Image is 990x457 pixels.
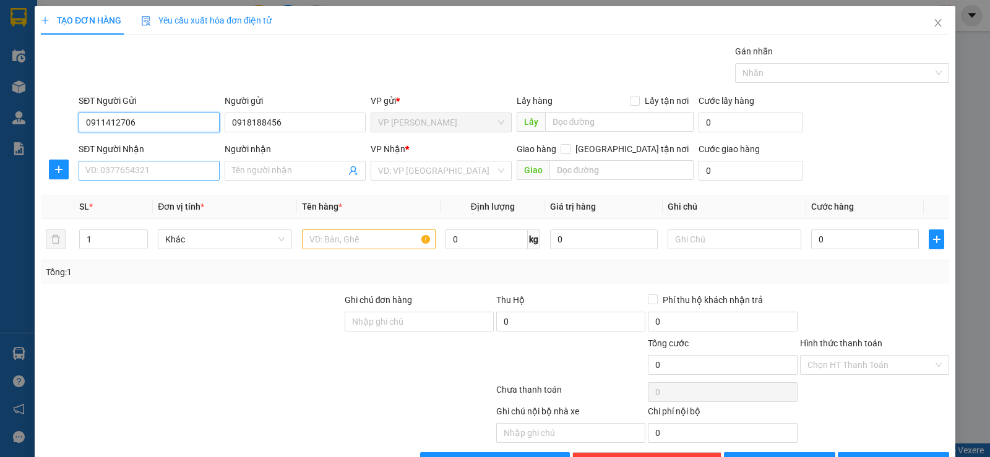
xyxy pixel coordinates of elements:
button: plus [929,229,944,249]
span: Cước hàng [811,202,854,211]
span: VP Hà Huy Tập [378,113,504,132]
span: SL [79,202,89,211]
input: Nhập ghi chú [496,423,645,443]
span: Tên hàng [302,202,342,211]
label: Hình thức thanh toán [800,338,882,348]
span: plus [49,164,68,174]
div: VP gửi [371,94,512,108]
span: Lấy tận nơi [640,94,694,108]
span: plus [929,234,944,244]
label: Gán nhãn [735,46,773,56]
div: Tổng: 1 [46,265,383,279]
span: Lấy [517,112,545,132]
input: Cước giao hàng [699,161,803,181]
button: delete [46,229,66,249]
input: Cước lấy hàng [699,113,803,132]
span: VP Nhận [371,144,405,154]
span: Giao hàng [517,144,556,154]
input: Dọc đường [545,112,694,132]
div: Người nhận [225,142,366,156]
span: Tổng cước [648,338,689,348]
div: Chi phí nội bộ [648,404,797,423]
input: Dọc đường [549,160,694,180]
span: Đơn vị tính [158,202,204,211]
span: Khác [165,230,284,249]
div: SĐT Người Gửi [79,94,220,108]
input: Ghi chú đơn hàng [345,312,494,331]
span: Thu Hộ [496,295,525,305]
button: plus [49,160,69,179]
span: TẠO ĐƠN HÀNG [41,15,121,25]
span: Giao [517,160,549,180]
span: [GEOGRAPHIC_DATA] tận nơi [570,142,694,156]
input: 0 [550,229,658,249]
div: SĐT Người Nhận [79,142,220,156]
span: Phí thu hộ khách nhận trả [658,293,768,307]
span: close [933,18,943,28]
div: Ghi chú nội bộ nhà xe [496,404,645,423]
label: Ghi chú đơn hàng [345,295,413,305]
button: Close [921,6,955,41]
span: plus [41,16,49,25]
div: Chưa thanh toán [495,383,647,404]
label: Cước giao hàng [699,144,760,154]
span: Giá trị hàng [550,202,596,211]
input: VD: Bàn, Ghế [302,229,436,249]
span: Lấy hàng [517,96,553,106]
span: Yêu cầu xuất hóa đơn điện tử [141,15,272,25]
input: Ghi Chú [668,229,801,249]
label: Cước lấy hàng [699,96,754,106]
span: user-add [348,166,358,176]
span: kg [528,229,540,249]
img: icon [141,16,151,26]
th: Ghi chú [663,195,806,219]
div: Người gửi [225,94,366,108]
span: Định lượng [471,202,515,211]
